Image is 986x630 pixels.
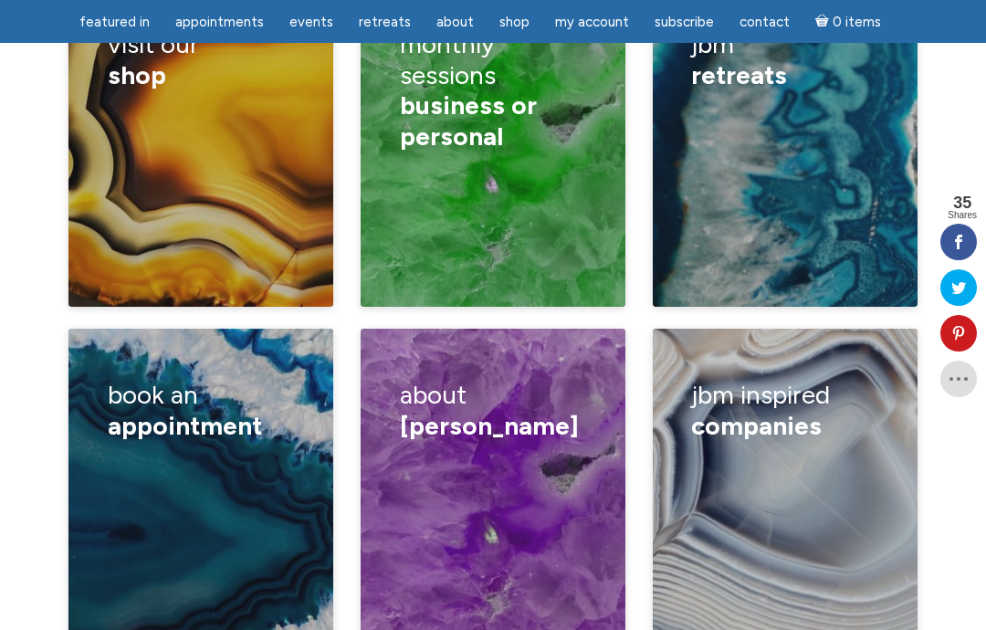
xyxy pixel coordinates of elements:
span: shop [108,59,166,90]
span: Subscribe [655,14,714,30]
span: 0 items [833,16,881,29]
span: Shares [948,211,977,220]
h3: book an [108,367,295,454]
a: featured in [68,5,161,40]
i: Cart [815,14,833,30]
a: Events [278,5,344,40]
span: Companies [691,410,822,441]
span: Appointments [175,14,264,30]
h3: about [400,367,587,454]
h3: monthly sessions [400,16,587,164]
span: Contact [739,14,790,30]
h3: jbm inspired [691,367,878,454]
span: About [436,14,474,30]
span: featured in [79,14,150,30]
span: business or personal [400,89,537,152]
a: My Account [544,5,640,40]
a: Subscribe [644,5,725,40]
h3: visit our [108,16,295,103]
a: Cart0 items [804,3,892,40]
a: Shop [488,5,540,40]
a: Contact [729,5,801,40]
span: appointment [108,410,262,441]
span: 35 [948,194,977,211]
h3: JBM [691,16,878,103]
a: Retreats [348,5,422,40]
a: Appointments [164,5,275,40]
span: Retreats [359,14,411,30]
span: Shop [499,14,530,30]
span: My Account [555,14,629,30]
span: retreats [691,59,787,90]
span: Events [289,14,333,30]
span: [PERSON_NAME] [400,410,579,441]
a: About [425,5,485,40]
